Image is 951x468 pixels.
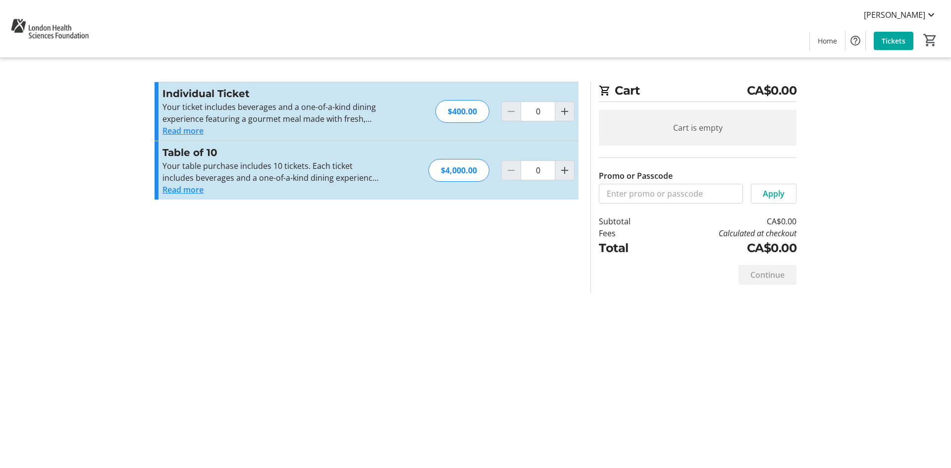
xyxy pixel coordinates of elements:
button: Increment by one [555,102,574,121]
button: Help [845,31,865,51]
input: Table of 10 Quantity [521,160,555,180]
span: [PERSON_NAME] [864,9,925,21]
td: Subtotal [599,215,656,227]
h2: Cart [599,82,796,102]
button: Apply [751,184,796,204]
td: Calculated at checkout [656,227,796,239]
span: Apply [763,188,785,200]
div: $4,000.00 [428,159,489,182]
input: Individual Ticket Quantity [521,102,555,121]
span: Tickets [882,36,905,46]
td: Total [599,239,656,257]
button: [PERSON_NAME] [856,7,945,23]
td: Fees [599,227,656,239]
h3: Individual Ticket [162,86,379,101]
span: CA$0.00 [747,82,797,100]
a: Home [810,32,845,50]
div: Cart is empty [599,110,796,146]
td: CA$0.00 [656,215,796,227]
label: Promo or Passcode [599,170,673,182]
button: Read more [162,184,204,196]
button: Increment by one [555,161,574,180]
span: Home [818,36,837,46]
img: London Health Sciences Foundation's Logo [6,4,94,53]
button: Cart [921,31,939,49]
p: Your table purchase includes 10 tickets. Each ticket includes beverages and a one-of-a-kind dinin... [162,160,379,184]
div: $400.00 [435,100,489,123]
h3: Table of 10 [162,145,379,160]
input: Enter promo or passcode [599,184,743,204]
td: CA$0.00 [656,239,796,257]
a: Tickets [874,32,913,50]
button: Read more [162,125,204,137]
p: Your ticket includes beverages and a one-of-a-kind dining experience featuring a gourmet meal mad... [162,101,379,125]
